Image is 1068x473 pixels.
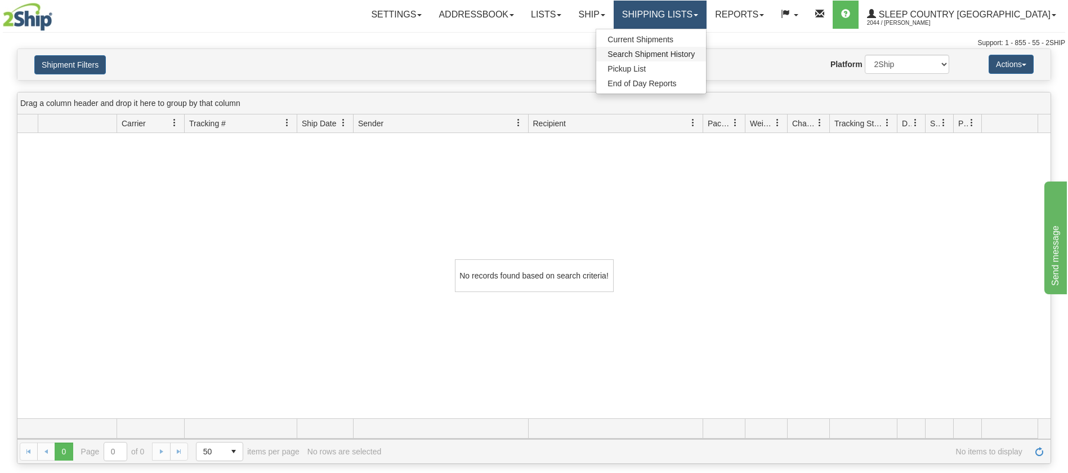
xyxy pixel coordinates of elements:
[196,442,243,461] span: Page sizes drop down
[958,118,968,129] span: Pickup Status
[196,442,300,461] span: items per page
[596,32,706,47] a: Current Shipments
[607,50,695,59] span: Search Shipment History
[509,113,528,132] a: Sender filter column settings
[358,118,383,129] span: Sender
[533,118,566,129] span: Recipient
[165,113,184,132] a: Carrier filter column settings
[726,113,745,132] a: Packages filter column settings
[17,92,1051,114] div: grid grouping header
[607,35,673,44] span: Current Shipments
[859,1,1065,29] a: Sleep Country [GEOGRAPHIC_DATA] 2044 / [PERSON_NAME]
[363,1,430,29] a: Settings
[906,113,925,132] a: Delivery Status filter column settings
[878,113,897,132] a: Tracking Status filter column settings
[962,113,981,132] a: Pickup Status filter column settings
[334,113,353,132] a: Ship Date filter column settings
[607,79,676,88] span: End of Day Reports
[203,446,218,457] span: 50
[225,443,243,461] span: select
[707,1,772,29] a: Reports
[876,10,1051,19] span: Sleep Country [GEOGRAPHIC_DATA]
[902,118,911,129] span: Delivery Status
[122,118,146,129] span: Carrier
[1042,179,1067,294] iframe: chat widget
[3,38,1065,48] div: Support: 1 - 855 - 55 - 2SHIP
[614,1,707,29] a: Shipping lists
[302,118,336,129] span: Ship Date
[834,118,883,129] span: Tracking Status
[55,443,73,461] span: Page 0
[708,118,731,129] span: Packages
[930,118,940,129] span: Shipment Issues
[307,447,382,456] div: No rows are selected
[989,55,1034,74] button: Actions
[830,59,863,70] label: Platform
[430,1,522,29] a: Addressbook
[3,3,52,31] img: logo2044.jpg
[81,442,145,461] span: Page of 0
[34,55,106,74] button: Shipment Filters
[389,447,1022,456] span: No items to display
[596,76,706,91] a: End of Day Reports
[768,113,787,132] a: Weight filter column settings
[596,47,706,61] a: Search Shipment History
[1030,443,1048,461] a: Refresh
[455,259,614,292] div: No records found based on search criteria!
[8,7,104,20] div: Send message
[683,113,703,132] a: Recipient filter column settings
[596,61,706,76] a: Pickup List
[522,1,570,29] a: Lists
[189,118,226,129] span: Tracking #
[278,113,297,132] a: Tracking # filter column settings
[750,118,774,129] span: Weight
[867,17,951,29] span: 2044 / [PERSON_NAME]
[570,1,613,29] a: Ship
[810,113,829,132] a: Charge filter column settings
[934,113,953,132] a: Shipment Issues filter column settings
[607,64,646,73] span: Pickup List
[792,118,816,129] span: Charge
